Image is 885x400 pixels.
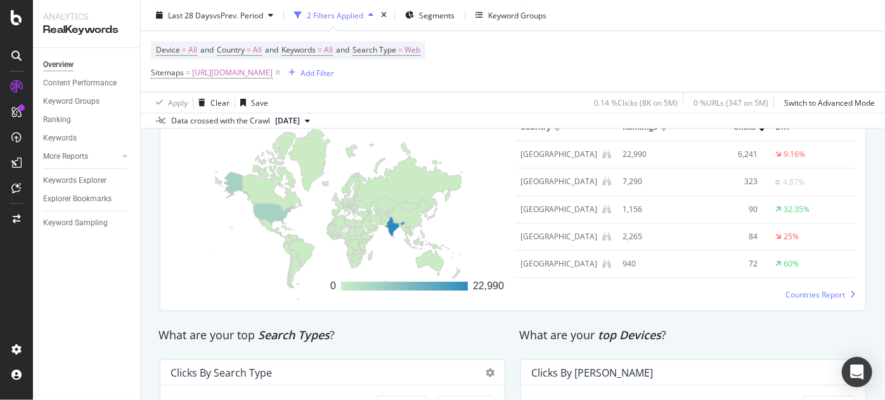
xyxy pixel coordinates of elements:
div: Clear [210,97,229,108]
span: and [265,44,278,55]
div: 90 [690,204,758,215]
div: Keywords Explorer [43,174,107,187]
button: Segments [400,5,460,25]
img: Equal [775,180,780,184]
button: Clear [193,92,229,113]
div: 2,265 [623,231,675,242]
div: RealKeywords [43,23,130,37]
span: = [398,44,403,55]
div: 25% [784,231,799,242]
div: 84 [690,231,758,242]
div: Clicks By Search Type [171,366,272,379]
div: Keyword Groups [488,9,546,20]
div: United Kingdom [520,231,597,242]
span: Sitemaps [151,67,184,78]
button: Keyword Groups [470,5,552,25]
div: Save [251,97,268,108]
div: Overview [43,58,74,72]
button: Apply [151,92,188,113]
div: 4.87% [783,177,804,188]
div: Apply [168,97,188,108]
span: top Devices [598,327,661,342]
div: Keyword Groups [43,95,100,108]
div: Keyword Sampling [43,216,108,230]
span: Web [404,41,420,59]
a: Keywords Explorer [43,174,131,187]
div: India [520,149,597,160]
div: Ranking [43,113,71,127]
span: Segments [419,9,455,20]
div: 32.35% [784,204,810,215]
div: More Reports [43,150,88,163]
div: Clicks by [PERSON_NAME] [531,366,653,379]
div: Content Performance [43,77,117,90]
div: 22,990 [473,278,504,294]
button: 2 Filters Applied [289,5,378,25]
span: Last 28 Days [168,9,213,20]
div: What are your top ? [158,327,507,344]
span: 2025 Jul. 7th [275,115,300,127]
a: Content Performance [43,77,131,90]
a: Keyword Sampling [43,216,131,230]
button: [DATE] [270,113,315,128]
span: All [188,41,197,59]
span: and [200,44,214,55]
button: Add Filter [283,65,334,80]
div: Philippines [520,258,597,270]
button: Save [235,92,268,113]
button: Switch to Advanced Mode [779,92,875,113]
div: 60% [784,258,799,270]
div: 22,990 [623,149,675,160]
div: 940 [623,258,675,270]
span: vs Prev. Period [213,9,263,20]
div: What are your ? [519,327,867,344]
div: South Africa [520,204,597,215]
span: Device [156,44,180,55]
span: Search Type [352,44,396,55]
a: Countries Report [785,289,855,300]
span: All [253,41,262,59]
span: = [318,44,322,55]
div: Keywords [43,132,77,145]
div: United States of America [520,176,597,187]
div: 0 % URLs ( 347 on 5M ) [694,97,768,108]
div: Switch to Advanced Mode [784,97,875,108]
div: Explorer Bookmarks [43,192,112,206]
a: Explorer Bookmarks [43,192,131,206]
span: Countries Report [785,289,845,300]
div: 72 [690,258,758,270]
a: Ranking [43,113,131,127]
span: All [324,41,333,59]
span: Keywords [281,44,316,55]
div: 6,241 [690,149,758,160]
span: Country [217,44,245,55]
div: 0 [330,278,336,294]
div: Add Filter [300,67,334,78]
div: 9.16% [784,149,805,160]
div: 323 [690,176,758,187]
div: 2 Filters Applied [307,9,363,20]
span: and [336,44,349,55]
a: Keywords [43,132,131,145]
div: 7,290 [623,176,675,187]
div: times [378,9,389,22]
div: Analytics [43,10,130,23]
div: 0.14 % Clicks ( 8K on 5M ) [594,97,678,108]
span: Search Types [258,327,330,342]
span: = [247,44,251,55]
a: More Reports [43,150,119,163]
div: Open Intercom Messenger [842,357,872,387]
div: Data crossed with the Crawl [171,115,270,127]
button: Last 28 DaysvsPrev. Period [151,5,278,25]
a: Keyword Groups [43,95,131,108]
span: [URL][DOMAIN_NAME] [192,64,273,82]
span: = [182,44,186,55]
div: 1,156 [623,204,675,215]
span: = [186,67,190,78]
a: Overview [43,58,131,72]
